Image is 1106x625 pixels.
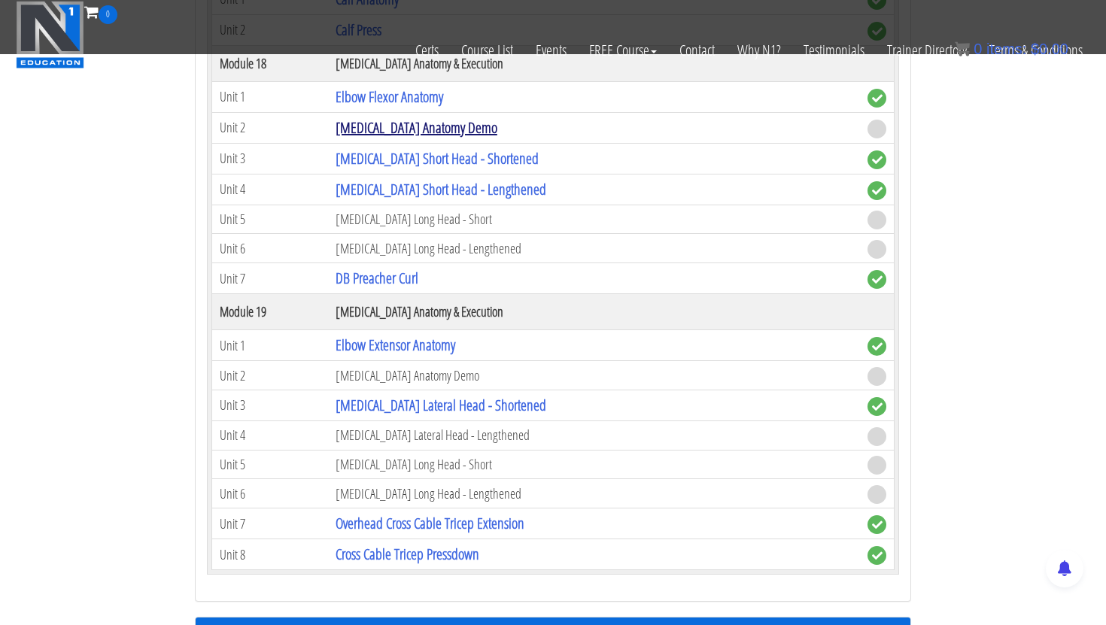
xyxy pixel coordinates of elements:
[328,450,860,479] td: [MEDICAL_DATA] Long Head - Short
[212,112,328,143] td: Unit 2
[726,24,792,77] a: Why N1?
[867,150,886,169] span: complete
[336,117,497,138] a: [MEDICAL_DATA] Anatomy Demo
[212,263,328,294] td: Unit 7
[867,337,886,356] span: complete
[328,420,860,450] td: [MEDICAL_DATA] Lateral Head - Lengthened
[212,174,328,205] td: Unit 4
[212,390,328,420] td: Unit 3
[876,24,978,77] a: Trainer Directory
[336,395,546,415] a: [MEDICAL_DATA] Lateral Head - Shortened
[212,143,328,174] td: Unit 3
[328,205,860,234] td: [MEDICAL_DATA] Long Head - Short
[986,41,1026,57] span: items:
[867,181,886,200] span: complete
[84,2,117,22] a: 0
[336,335,455,355] a: Elbow Extensor Anatomy
[955,41,970,56] img: icon11.png
[792,24,876,77] a: Testimonials
[212,330,328,361] td: Unit 1
[867,515,886,534] span: complete
[450,24,524,77] a: Course List
[867,397,886,416] span: complete
[336,513,524,533] a: Overhead Cross Cable Tricep Extension
[328,479,860,508] td: [MEDICAL_DATA] Long Head - Lengthened
[212,81,328,112] td: Unit 1
[1031,41,1039,57] span: $
[212,420,328,450] td: Unit 4
[328,361,860,390] td: [MEDICAL_DATA] Anatomy Demo
[404,24,450,77] a: Certs
[16,1,84,68] img: n1-education
[668,24,726,77] a: Contact
[212,205,328,234] td: Unit 5
[336,268,418,288] a: DB Preacher Curl
[978,24,1094,77] a: Terms & Conditions
[212,361,328,390] td: Unit 2
[212,479,328,508] td: Unit 6
[867,546,886,565] span: complete
[212,234,328,263] td: Unit 6
[955,41,1068,57] a: 0 items: $0.00
[867,89,886,108] span: complete
[336,86,443,107] a: Elbow Flexor Anatomy
[328,234,860,263] td: [MEDICAL_DATA] Long Head - Lengthened
[974,41,982,57] span: 0
[212,508,328,539] td: Unit 7
[524,24,578,77] a: Events
[99,5,117,24] span: 0
[212,294,328,330] th: Module 19
[212,450,328,479] td: Unit 5
[336,544,479,564] a: Cross Cable Tricep Pressdown
[867,270,886,289] span: complete
[578,24,668,77] a: FREE Course
[328,294,860,330] th: [MEDICAL_DATA] Anatomy & Execution
[336,179,546,199] a: [MEDICAL_DATA] Short Head - Lengthened
[212,539,328,570] td: Unit 8
[336,148,539,168] a: [MEDICAL_DATA] Short Head - Shortened
[1031,41,1068,57] bdi: 0.00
